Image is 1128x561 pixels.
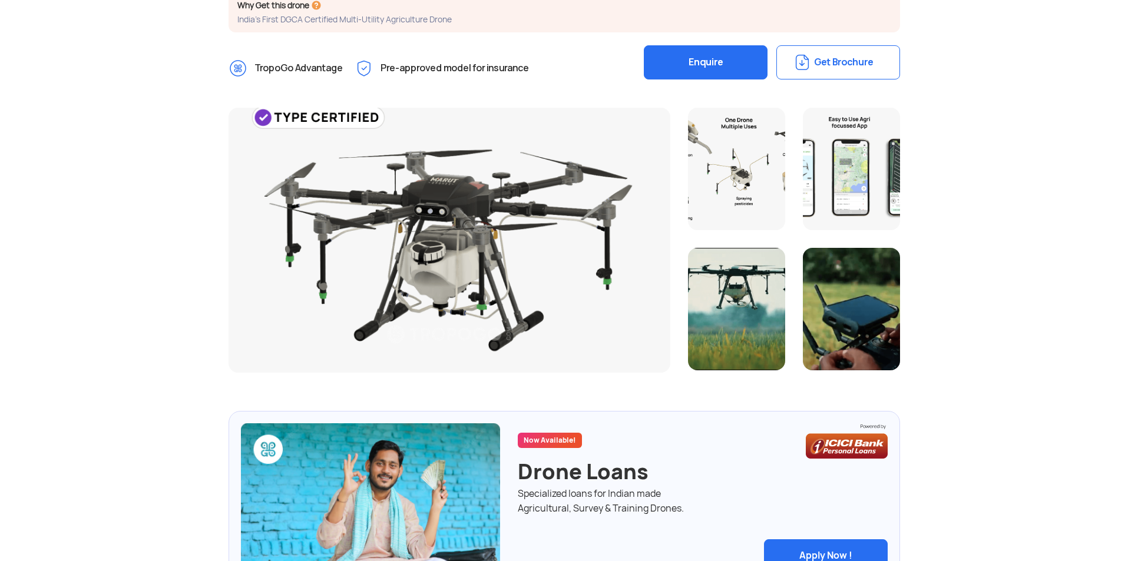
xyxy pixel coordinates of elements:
button: Enquire [644,45,768,79]
button: Get Brochure [776,45,900,79]
img: ic_TropoGo_Advantage.png [229,59,247,78]
span: TropoGo Advantage [254,59,343,78]
div: Drone Loans [518,457,888,486]
span: Pre-approved model for insurance [381,59,529,78]
div: Now Available! [518,433,582,448]
img: bg_icicilogo2.png [806,423,887,459]
img: ic_Pre-approved.png [355,59,373,78]
div: Specialized loans for Indian made Agricultural, Survey & Training Drones. [518,486,888,516]
p: India’s First DGCA Certified Multi-Utility Agriculture Drone [237,14,891,25]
